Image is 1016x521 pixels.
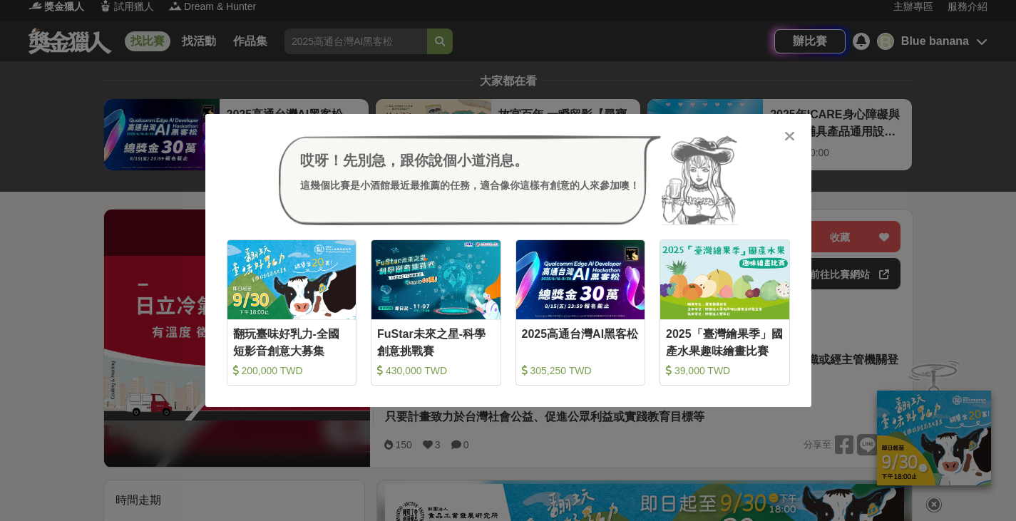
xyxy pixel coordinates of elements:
img: Cover Image [227,240,356,319]
div: 305,250 TWD [522,363,640,378]
div: 哎呀！先別急，跟你說個小道消息。 [300,150,640,171]
a: Cover Image2025高通台灣AI黑客松 305,250 TWD [515,239,646,386]
img: Cover Image [371,240,501,319]
div: FuStar未來之星-科學創意挑戰賽 [377,326,495,358]
div: 2025高通台灣AI黑客松 [522,326,640,358]
div: 200,000 TWD [233,363,351,378]
div: 39,000 TWD [666,363,784,378]
div: 這幾個比賽是小酒館最近最推薦的任務，適合像你這樣有創意的人來參加噢！ [300,178,640,193]
a: Cover Image翻玩臺味好乳力-全國短影音創意大募集 200,000 TWD [227,239,357,386]
a: Cover Image2025「臺灣繪果季」國產水果趣味繪畫比賽 39,000 TWD [660,239,790,386]
img: Cover Image [660,240,789,319]
img: Avatar [661,135,738,225]
img: Cover Image [516,240,645,319]
a: Cover ImageFuStar未來之星-科學創意挑戰賽 430,000 TWD [371,239,501,386]
div: 2025「臺灣繪果季」國產水果趣味繪畫比賽 [666,326,784,358]
div: 翻玩臺味好乳力-全國短影音創意大募集 [233,326,351,358]
div: 430,000 TWD [377,363,495,378]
